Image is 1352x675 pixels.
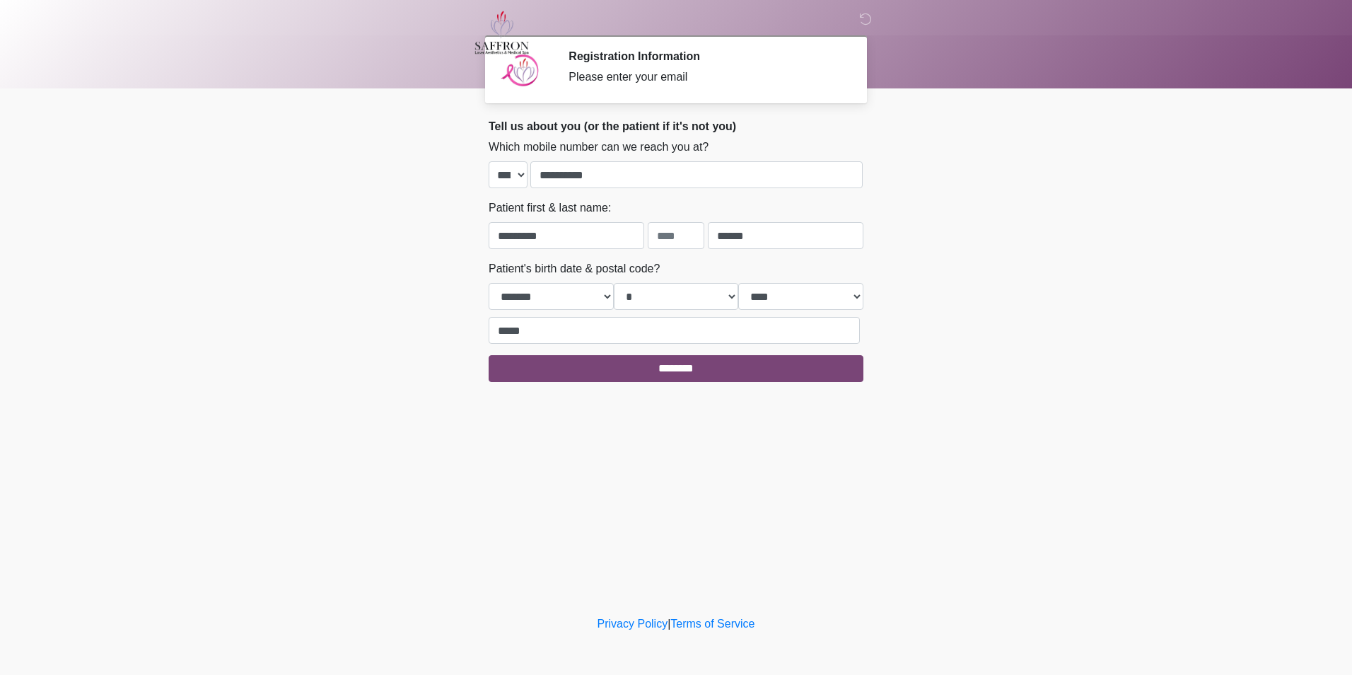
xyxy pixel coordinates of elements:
div: Please enter your email [569,69,842,86]
label: Which mobile number can we reach you at? [489,139,709,156]
a: | [668,618,670,630]
h2: Tell us about you (or the patient if it's not you) [489,120,863,133]
a: Privacy Policy [598,618,668,630]
img: Agent Avatar [499,50,542,92]
img: Saffron Laser Aesthetics and Medical Spa Logo [474,11,530,54]
label: Patient first & last name: [489,200,611,217]
label: Patient's birth date & postal code? [489,260,660,277]
a: Terms of Service [670,618,754,630]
